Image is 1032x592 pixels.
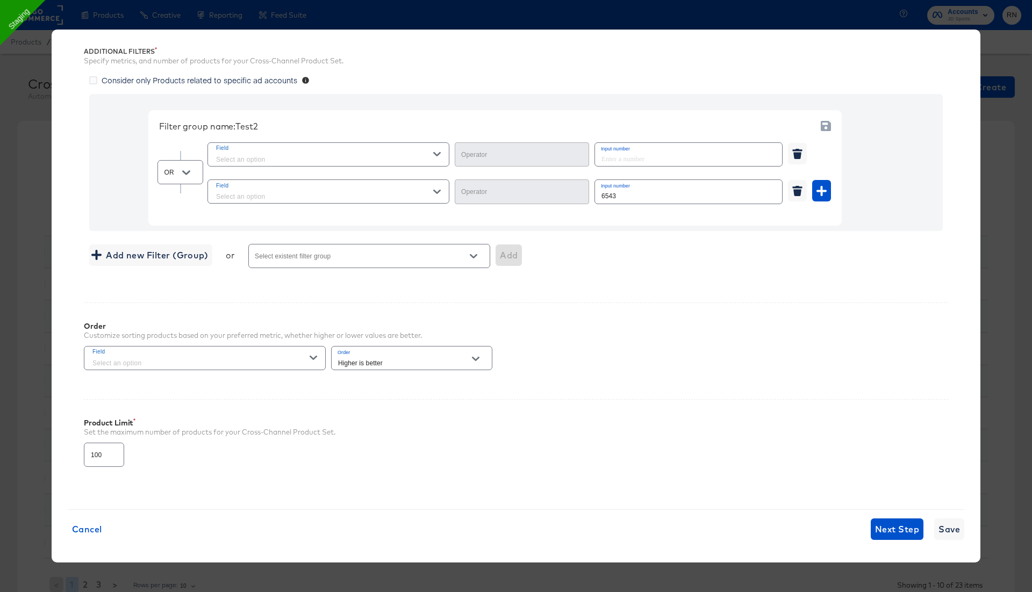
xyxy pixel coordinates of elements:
[465,248,482,264] button: Open
[68,518,106,540] button: Cancel
[875,522,919,537] span: Next Step
[84,418,948,427] div: Product Limit
[159,121,258,132] div: Filter group name: Test2
[84,330,422,341] div: Customize sorting products based on your preferred metric, whether higher or lower values are bet...
[84,56,948,66] div: Specify metrics, and number of products for your Cross-Channel Product Set.
[84,427,948,437] div: Set the maximum number of products for your Cross-Channel Product Set.
[102,75,297,85] span: Consider only Products related to specific ad accounts
[934,518,964,540] button: Save
[72,522,102,537] span: Cancel
[871,518,923,540] button: Next Step
[84,322,422,330] div: Order
[595,143,782,166] input: Enter a number
[226,250,235,261] div: or
[84,47,948,56] div: Additional Filters
[89,244,212,266] button: Add new Filter (Group)
[94,248,208,263] span: Add new Filter (Group)
[595,180,782,203] input: Enter a number
[178,164,194,181] button: Open
[468,351,484,367] button: Open
[938,522,960,537] span: Save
